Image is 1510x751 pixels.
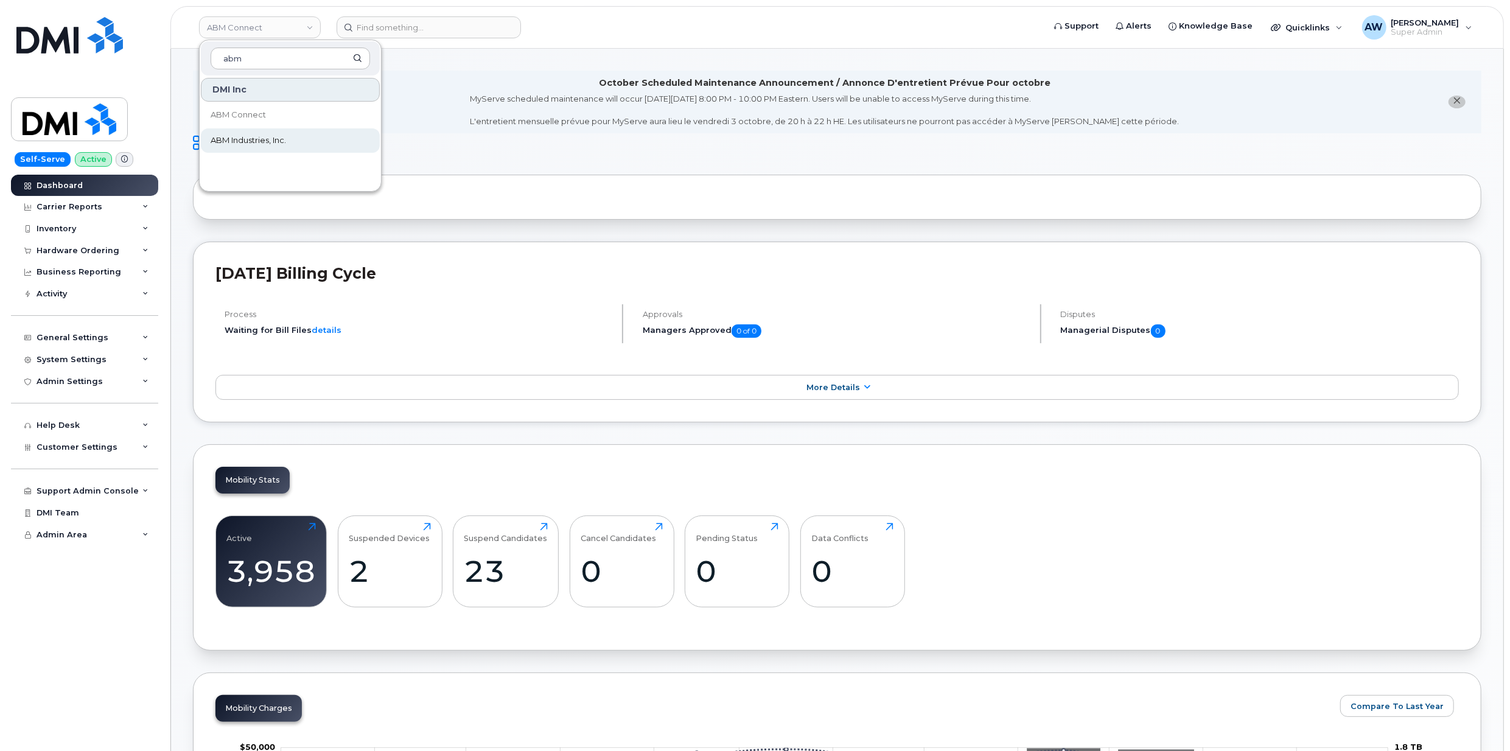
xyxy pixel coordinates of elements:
div: 2 [349,553,431,589]
span: More Details [806,383,860,392]
div: Data Conflicts [811,523,869,543]
a: ABM Connect [201,103,380,127]
div: DMI Inc [201,78,380,102]
h2: [DATE] Billing Cycle [215,264,1459,282]
span: 0 [1151,324,1166,338]
button: close notification [1449,96,1466,108]
span: ABM Connect [211,109,266,121]
a: Data Conflicts0 [811,523,893,601]
h5: Managers Approved [643,324,1030,338]
a: Active3,958 [227,523,316,601]
a: ABM Industries, Inc. [201,128,380,153]
div: 0 [696,553,778,589]
div: 3,958 [227,553,316,589]
div: 23 [464,553,548,589]
div: MyServe scheduled maintenance will occur [DATE][DATE] 8:00 PM - 10:00 PM Eastern. Users will be u... [470,93,1180,127]
div: Cancel Candidates [581,523,656,543]
div: Active [227,523,253,543]
span: Compare To Last Year [1351,700,1444,712]
span: 0 of 0 [732,324,761,338]
div: Suspend Candidates [464,523,548,543]
h4: Disputes [1061,310,1459,319]
a: Suspend Candidates23 [464,523,548,601]
a: Cancel Candidates0 [581,523,663,601]
h4: Process [225,310,612,319]
h4: Approvals [643,310,1030,319]
a: Pending Status0 [696,523,778,601]
a: details [312,325,341,335]
button: Compare To Last Year [1340,695,1454,717]
li: Waiting for Bill Files [225,324,612,336]
div: Pending Status [696,523,758,543]
a: Suspended Devices2 [349,523,431,601]
h5: Managerial Disputes [1061,324,1459,338]
input: Search [211,47,370,69]
div: 0 [581,553,663,589]
span: ABM Industries, Inc. [211,134,286,147]
div: October Scheduled Maintenance Announcement / Annonce D'entretient Prévue Pour octobre [599,77,1050,89]
div: 0 [811,553,893,589]
div: Suspended Devices [349,523,430,543]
